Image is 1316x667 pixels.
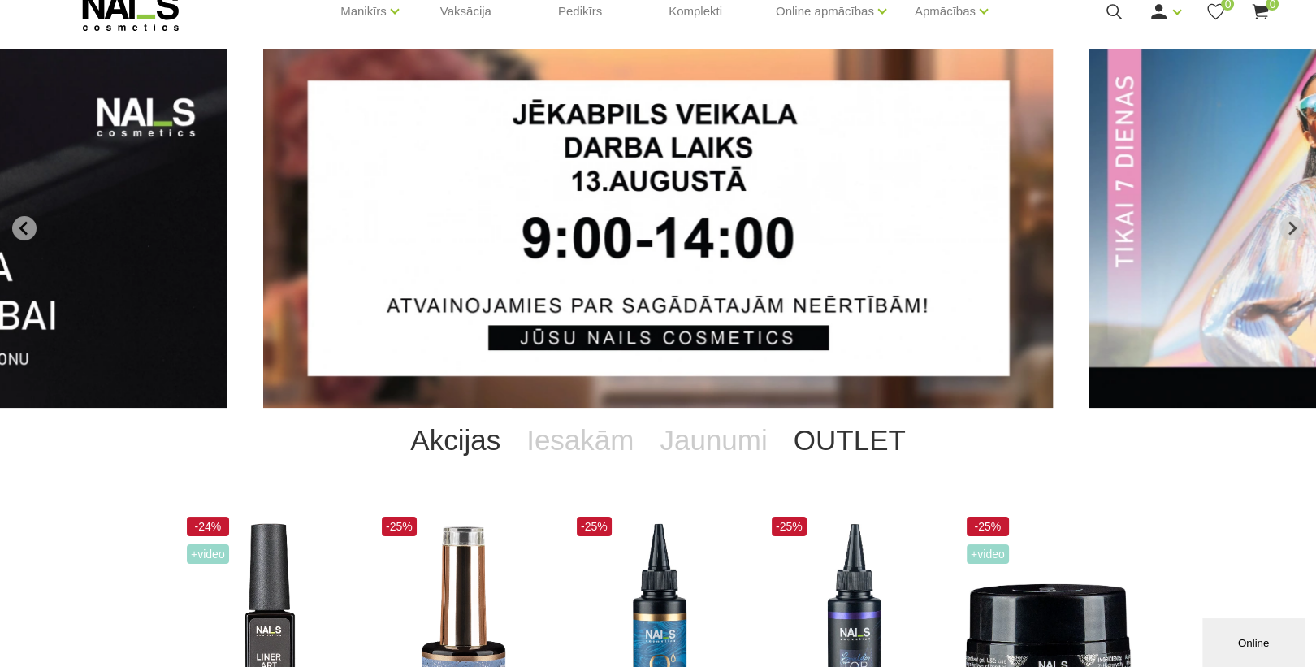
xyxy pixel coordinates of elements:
span: -25% [967,517,1009,536]
span: -25% [382,517,417,536]
a: Jaunumi [647,408,780,473]
span: -25% [577,517,612,536]
span: -25% [772,517,807,536]
a: Akcijas [397,408,513,473]
iframe: chat widget [1202,615,1308,667]
a: 0 [1250,2,1271,22]
a: 0 [1206,2,1226,22]
a: OUTLET [781,408,919,473]
span: +Video [187,544,229,564]
span: -24% [187,517,229,536]
button: Go to last slide [12,216,37,240]
li: 1 of 12 [263,49,1053,408]
span: +Video [967,544,1009,564]
a: Iesakām [513,408,647,473]
button: Next slide [1279,216,1304,240]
